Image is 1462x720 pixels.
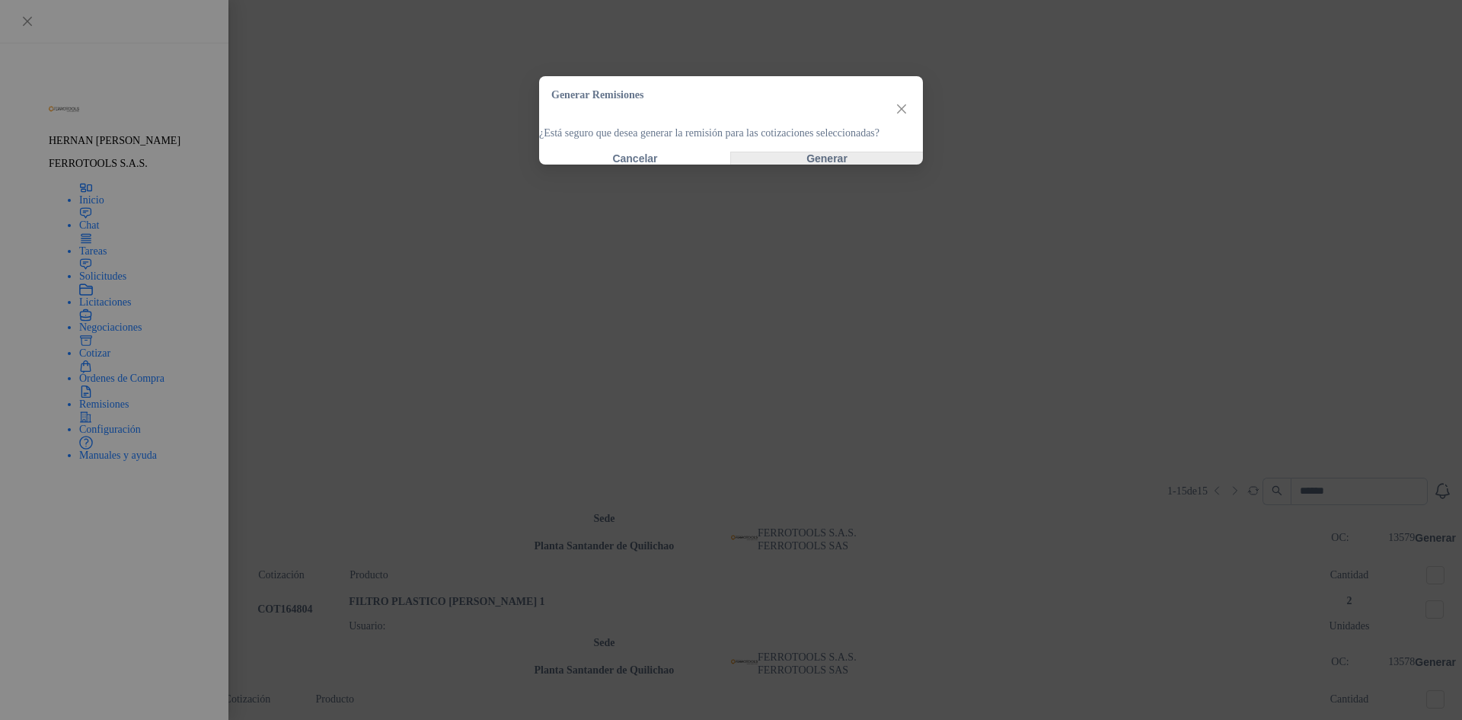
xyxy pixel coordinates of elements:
[889,97,914,121] button: Close
[551,87,643,104] h3: Generar Remisiones
[539,125,923,142] p: ¿Está seguro que desea generar la remisión para las cotizaciones seleccionadas?
[731,152,923,165] button: Generar
[539,152,731,165] button: Cancelar
[895,103,908,115] span: close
